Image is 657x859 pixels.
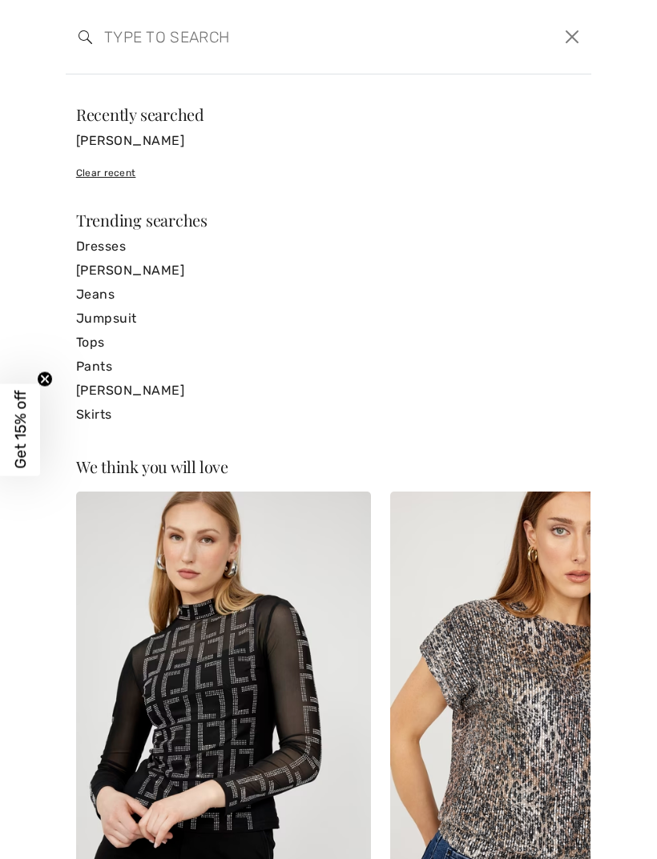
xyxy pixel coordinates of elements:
div: Recently searched [76,106,581,122]
a: Tops [76,331,581,355]
img: search the website [79,30,92,44]
a: Jeans [76,283,581,307]
input: TYPE TO SEARCH [92,13,453,61]
div: Clear recent [76,166,581,180]
span: We think you will love [76,456,228,477]
span: Get 15% off [11,391,30,469]
a: [PERSON_NAME] [76,379,581,403]
div: Trending searches [76,212,581,228]
a: Jumpsuit [76,307,581,331]
a: Pants [76,355,581,379]
span: Chat [38,11,71,26]
a: [PERSON_NAME] [76,259,581,283]
a: [PERSON_NAME] [76,129,581,153]
button: Close [560,24,585,50]
a: Skirts [76,403,581,427]
a: Dresses [76,235,581,259]
button: Close teaser [37,371,53,387]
